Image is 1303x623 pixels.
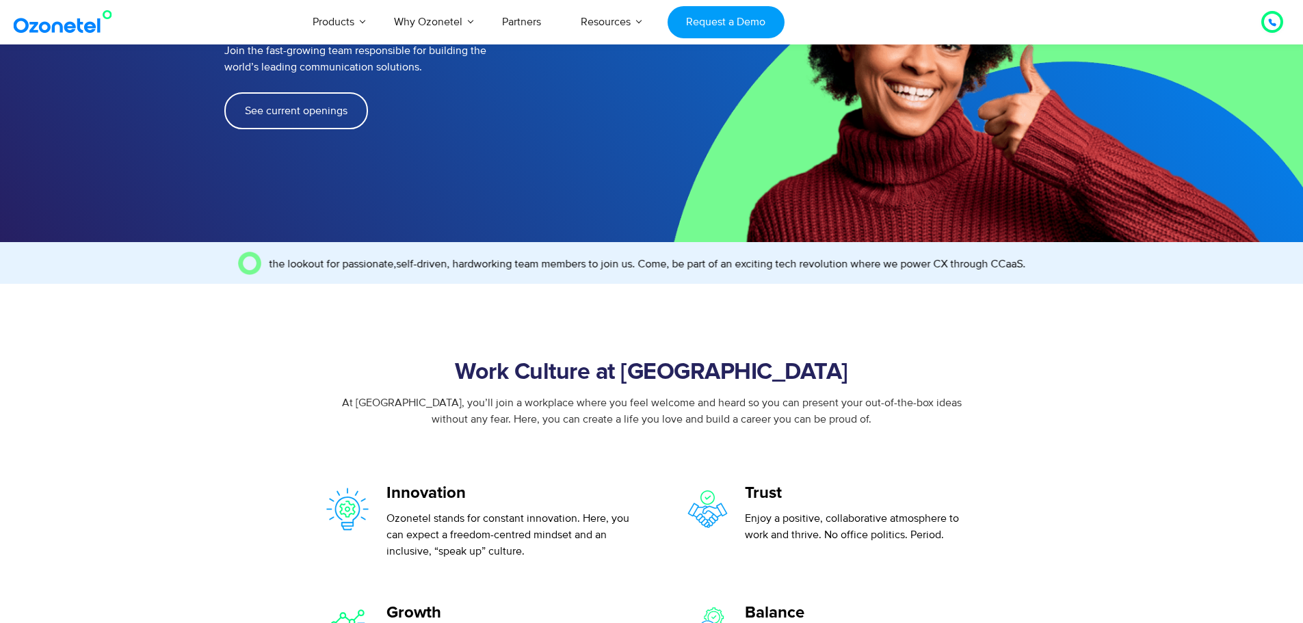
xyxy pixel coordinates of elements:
[224,42,631,75] p: Join the fast-growing team responsible for building the world’s leading communication solutions.
[745,510,982,543] p: Enjoy a positive, collaborative atmosphere to work and thrive. No office politics. Period.
[322,483,373,535] img: innovation
[268,359,1036,386] h2: Work Culture at [GEOGRAPHIC_DATA]
[745,483,982,503] h5: Trust
[668,6,785,38] a: Request a Demo
[224,92,368,129] a: See current openings
[238,252,261,275] img: O Image
[245,105,347,116] span: See current openings
[386,483,642,503] h5: Innovation
[745,603,982,623] h5: Balance
[684,483,731,535] img: trust
[267,256,1066,272] marquee: And we are on the lookout for passionate,self-driven, hardworking team members to join us. Come, ...
[342,396,962,426] span: At [GEOGRAPHIC_DATA], you’ll join a workplace where you feel welcome and heard so you can present...
[386,603,642,623] h5: Growth
[386,510,642,559] p: Ozonetel stands for constant innovation. Here, you can expect a freedom-centred mindset and an in...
